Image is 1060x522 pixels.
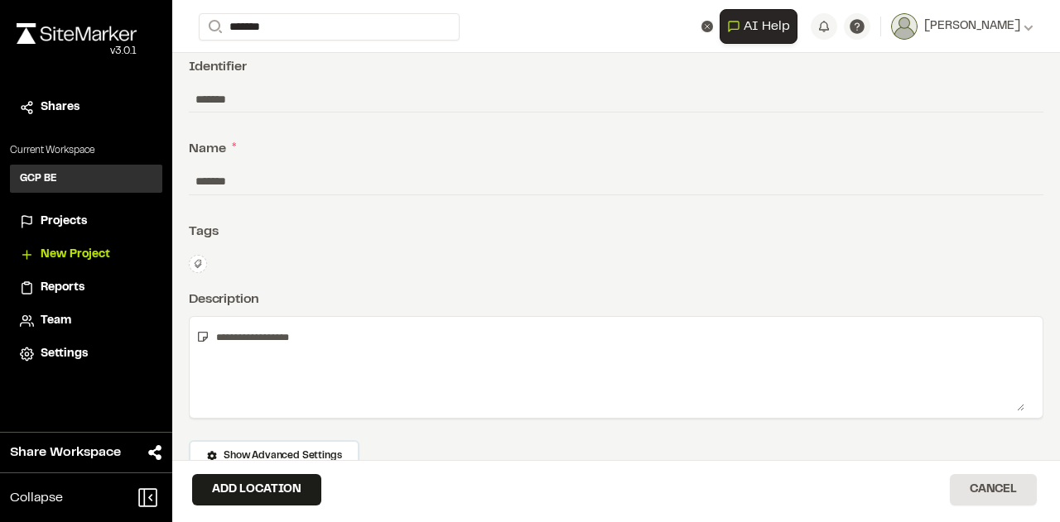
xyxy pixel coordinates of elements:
img: User [891,13,918,40]
div: Description [189,290,1043,309]
button: Show Advanced Settings [189,440,359,472]
div: Open AI Assistant [720,9,804,44]
button: Search [199,13,229,41]
a: Projects [20,213,152,231]
span: AI Help [744,17,790,36]
div: Tags [189,222,1043,242]
span: Collapse [10,488,63,508]
button: Cancel [950,474,1037,505]
button: Add Location [192,474,321,505]
span: Projects [41,213,87,231]
span: Shares [41,98,79,117]
button: Clear text [701,21,713,32]
span: [PERSON_NAME] [924,17,1020,36]
a: Settings [20,345,152,363]
a: Shares [20,98,152,117]
span: Team [41,312,71,330]
div: Name [189,139,1043,159]
span: Reports [41,279,84,297]
span: Share Workspace [10,443,121,462]
button: [PERSON_NAME] [891,13,1033,40]
div: Oh geez...please don't... [17,44,137,59]
a: Reports [20,279,152,297]
span: New Project [41,246,110,264]
div: Identifier [189,57,1043,77]
p: Current Workspace [10,143,162,158]
button: Edit Tags [189,255,207,273]
h3: GCP BE [20,171,57,186]
a: Team [20,312,152,330]
a: New Project [20,246,152,264]
button: Open AI Assistant [720,9,797,44]
span: Show Advanced Settings [224,448,341,463]
span: Settings [41,345,88,363]
img: rebrand.png [17,23,137,44]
